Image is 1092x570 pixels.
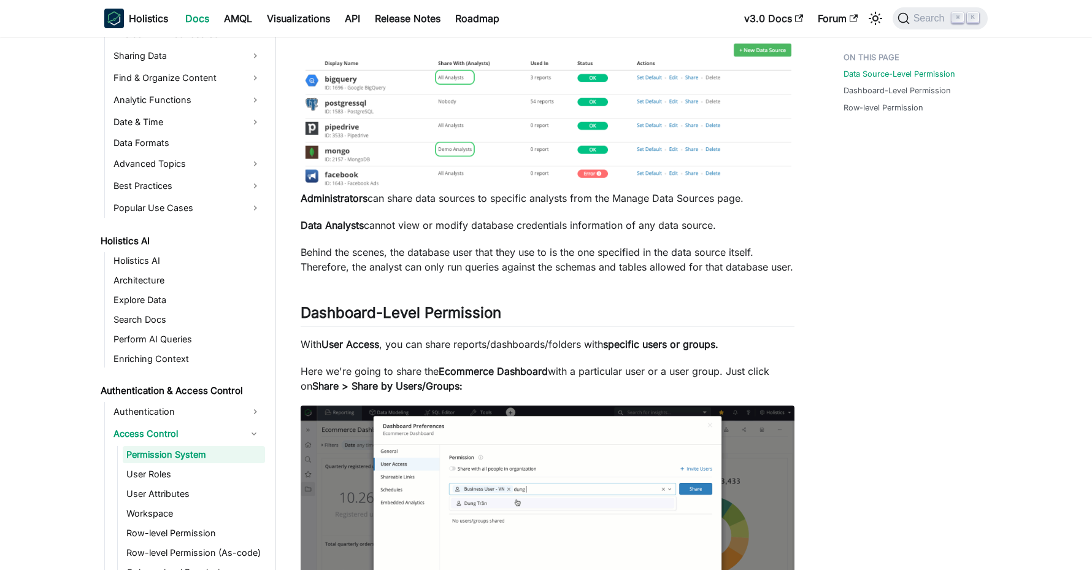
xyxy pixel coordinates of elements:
[123,544,265,561] a: Row-level Permission (As-code)
[301,192,367,204] strong: Administrators
[104,9,168,28] a: HolisticsHolistics
[110,272,265,289] a: Architecture
[844,68,955,80] a: Data Source-Level Permission
[110,68,265,88] a: Find & Organize Content
[110,112,265,132] a: Date & Time
[810,9,865,28] a: Forum
[110,402,265,422] a: Authentication
[123,525,265,542] a: Row-level Permission
[110,198,265,218] a: Popular Use Cases
[104,9,124,28] img: Holistics
[243,424,265,444] button: Collapse sidebar category 'Access Control'
[178,9,217,28] a: Docs
[337,9,367,28] a: API
[301,191,794,206] p: can share data sources to specific analysts from the Manage Data Sources page.
[301,304,794,327] h2: Dashboard-Level Permission
[97,233,265,250] a: Holistics AI
[952,12,964,23] kbd: ⌘
[312,380,463,392] strong: Share > Share by Users/Groups:
[110,424,243,444] a: Access Control
[844,85,951,96] a: Dashboard-Level Permission
[967,12,979,23] kbd: K
[123,446,265,463] a: Permission System
[110,311,265,328] a: Search Docs
[737,9,810,28] a: v3.0 Docs
[893,7,988,29] button: Search (Command+K)
[110,350,265,368] a: Enriching Context
[301,245,794,274] p: Behind the scenes, the database user that they use to is the one specified in the data source its...
[110,252,265,269] a: Holistics AI
[110,154,265,174] a: Advanced Topics
[123,485,265,503] a: User Attributes
[92,37,276,570] nav: Docs sidebar
[367,9,448,28] a: Release Notes
[603,338,718,350] strong: specific users or groups.
[301,219,364,231] strong: Data Analysts
[866,9,885,28] button: Switch between dark and light mode (currently light mode)
[110,90,265,110] a: Analytic Functions
[123,505,265,522] a: Workspace
[97,382,265,399] a: Authentication & Access Control
[260,9,337,28] a: Visualizations
[129,11,168,26] b: Holistics
[110,331,265,348] a: Perform AI Queries
[844,102,923,114] a: Row-level Permission
[110,291,265,309] a: Explore Data
[110,176,265,196] a: Best Practices
[110,46,265,66] a: Sharing Data
[123,466,265,483] a: User Roles
[217,9,260,28] a: AMQL
[301,337,794,352] p: With , you can share reports/dashboards/folders with
[448,9,507,28] a: Roadmap
[301,218,794,233] p: cannot view or modify database credentials information of any data source.
[301,364,794,393] p: Here we're going to share the with a particular user or a user group. Just click on
[910,13,952,24] span: Search
[110,134,265,152] a: Data Formats
[439,365,548,377] strong: Ecommerce Dashboard
[321,338,379,350] strong: User Access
